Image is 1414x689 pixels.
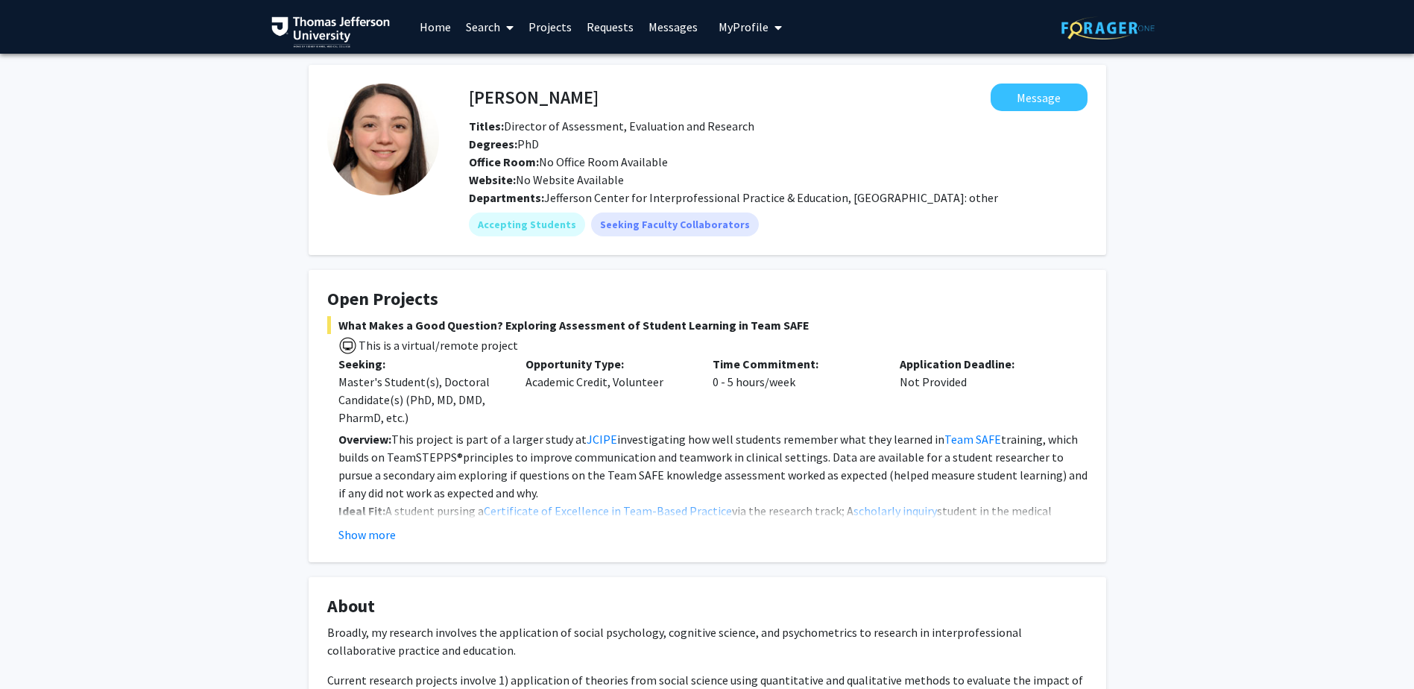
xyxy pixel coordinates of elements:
[1061,16,1155,40] img: ForagerOne Logo
[514,355,701,427] div: Academic Credit, Volunteer
[469,190,544,205] b: Departments:
[327,289,1088,310] h4: Open Projects
[338,432,391,447] strong: Overview:
[327,596,1088,617] h4: About
[469,172,516,187] b: Website:
[327,623,1088,659] p: Broadly, my research involves the application of social psychology, cognitive science, and psycho...
[579,1,641,53] a: Requests
[587,432,617,447] a: JCIPE
[469,172,624,187] span: No Website Available
[338,373,503,427] div: Master's Student(s), Doctoral Candidate(s) (PhD, MD, DMD, PharmD, etc.)
[889,355,1076,427] div: Not Provided
[338,502,1088,538] p: A student pursing a via the research track; A student in the medical education track; No prior re...
[338,526,396,544] button: Show more
[469,119,754,133] span: Director of Assessment, Evaluation and Research
[327,84,439,195] img: Profile Picture
[469,154,668,169] span: No Office Room Available
[991,84,1088,111] button: Message Maria Brucato
[469,119,504,133] b: Titles:
[591,213,759,236] mat-chip: Seeking Faculty Collaborators
[469,136,517,151] b: Degrees:
[338,503,385,518] strong: Ideal Fit:
[853,503,937,518] a: scholarly inquiry
[338,430,1088,502] p: This project is part of a larger study at investigating how well students remember what they lear...
[469,136,539,151] span: PhD
[484,503,732,518] a: Certificate of Excellence in Team-Based Practice
[338,355,503,373] p: Seeking:
[271,16,391,48] img: Thomas Jefferson University Logo
[469,213,585,236] mat-chip: Accepting Students
[327,316,1088,334] span: What Makes a Good Question? Exploring Assessment of Student Learning in Team SAFE
[469,84,599,111] h4: [PERSON_NAME]
[900,355,1064,373] p: Application Deadline:
[701,355,889,427] div: 0 - 5 hours/week
[469,154,539,169] b: Office Room:
[357,338,518,353] span: This is a virtual/remote project
[641,1,705,53] a: Messages
[525,355,690,373] p: Opportunity Type:
[412,1,458,53] a: Home
[458,1,521,53] a: Search
[544,190,998,205] span: Jefferson Center for Interprofessional Practice & Education, [GEOGRAPHIC_DATA]: other
[944,432,1001,447] a: Team SAFE
[521,1,579,53] a: Projects
[713,355,877,373] p: Time Commitment:
[457,450,463,465] span: ®
[719,19,768,34] span: My Profile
